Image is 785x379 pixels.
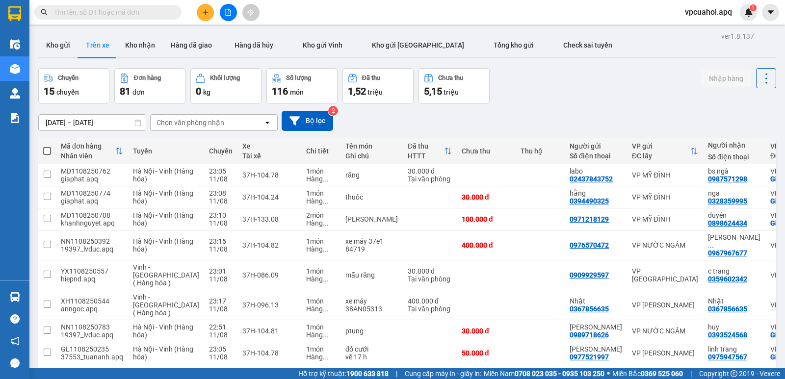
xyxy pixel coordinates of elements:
[44,85,54,97] span: 15
[632,171,698,179] div: VP MỸ ĐÌNH
[61,323,123,331] div: NN1108250783
[242,301,296,309] div: 37H-096.13
[290,88,304,96] span: món
[306,367,336,375] div: 1 món
[408,167,452,175] div: 30.000 đ
[209,197,233,205] div: 11/08
[61,305,123,313] div: anngoc.apq
[708,153,760,161] div: Số điện thoại
[298,368,389,379] span: Hỗ trợ kỹ thuật:
[61,297,123,305] div: XH1108250544
[54,7,170,18] input: Tìm tên, số ĐT hoặc mã đơn
[462,241,511,249] div: 400.000 đ
[570,367,622,375] div: khách
[641,370,683,378] strong: 0369 525 060
[303,41,342,49] span: Kho gửi Vinh
[362,75,380,81] div: Đã thu
[708,197,747,205] div: 0328359995
[396,368,397,379] span: |
[10,39,20,50] img: warehouse-icon
[61,367,123,375] div: NN1108250474
[133,263,199,287] span: Vinh - [GEOGRAPHIC_DATA] ( Hàng hóa )
[494,41,534,49] span: Tổng kho gửi
[462,215,511,223] div: 100.000 đ
[286,75,311,81] div: Số lượng
[61,152,115,160] div: Nhân viên
[570,297,622,305] div: Nhật
[708,275,747,283] div: 0359602342
[632,267,698,283] div: VP [GEOGRAPHIC_DATA]
[632,301,698,309] div: VP [PERSON_NAME]
[225,9,232,16] span: file-add
[272,85,288,97] span: 116
[607,372,610,376] span: ⚪️
[345,152,398,160] div: Ghi chú
[209,167,233,175] div: 23:05
[247,9,254,16] span: aim
[132,88,145,96] span: đơn
[632,327,698,335] div: VP NƯỚC NGẦM
[61,175,123,183] div: giaphat.apq
[570,215,609,223] div: 0971218129
[345,171,398,179] div: răng
[677,6,740,18] span: vpcuahoi.apq
[306,197,336,205] div: Hàng thông thường
[10,88,20,99] img: warehouse-icon
[133,323,193,339] span: Hà Nội - Vinh (Hàng hóa)
[708,249,747,257] div: 0967967677
[209,189,233,197] div: 23:08
[209,297,233,305] div: 23:17
[133,237,193,253] span: Hà Nội - Vinh (Hàng hóa)
[306,237,336,245] div: 1 món
[242,193,296,201] div: 37H-104.24
[209,175,233,183] div: 11/08
[750,4,757,11] sup: 1
[306,345,336,353] div: 1 món
[345,142,398,150] div: Tên món
[570,197,609,205] div: 0394490325
[323,353,329,361] span: ...
[462,193,511,201] div: 30.000 đ
[306,323,336,331] div: 1 món
[209,353,233,361] div: 11/08
[570,271,609,279] div: 0909929597
[346,370,389,378] strong: 1900 633 818
[570,241,609,249] div: 0976570472
[570,323,622,331] div: NAM HỮU
[38,68,109,103] button: Chuyến15chuyến
[306,297,336,305] div: 1 món
[242,241,296,249] div: 37H-104.82
[744,8,753,17] img: icon-new-feature
[10,314,20,324] span: question-circle
[345,345,398,353] div: đồ cưới
[708,345,760,353] div: linh trang
[345,297,398,313] div: xe máy 38AN05313
[133,293,199,317] span: Vinh - [GEOGRAPHIC_DATA] ( Hàng hóa )
[41,9,48,16] span: search
[61,219,123,227] div: khanhnguyet.apq
[345,193,398,201] div: thuốc
[731,370,737,377] span: copyright
[56,138,128,164] th: Toggle SortBy
[209,211,233,219] div: 23:10
[157,118,224,127] div: Chọn văn phòng nhận
[323,305,329,313] span: ...
[220,4,237,21] button: file-add
[58,75,78,81] div: Chuyến
[438,75,463,81] div: Chưa thu
[632,349,698,357] div: VP [PERSON_NAME]
[235,41,273,49] span: Hàng đã hủy
[328,106,338,116] sup: 2
[306,219,336,227] div: Hàng thông thường
[484,368,604,379] span: Miền Nam
[242,215,296,223] div: 37H-133.08
[209,323,233,331] div: 22:51
[133,147,199,155] div: Tuyến
[323,245,329,253] span: ...
[242,271,296,279] div: 37H-086.09
[306,275,336,283] div: Hàng thông thường
[209,345,233,353] div: 23:05
[408,275,452,283] div: Tại văn phòng
[10,292,20,302] img: warehouse-icon
[61,211,123,219] div: MD1108250708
